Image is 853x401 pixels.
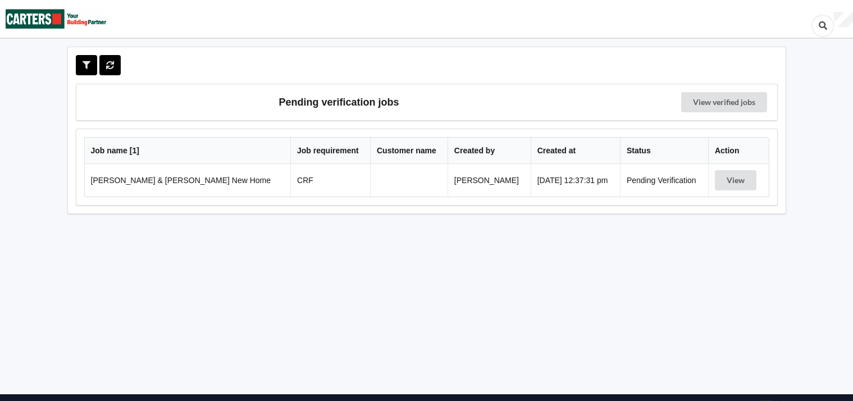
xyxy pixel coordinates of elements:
td: [PERSON_NAME] & [PERSON_NAME] New Home [85,164,291,197]
img: Carters [6,1,107,37]
th: Status [620,138,708,164]
a: View verified jobs [681,92,767,112]
th: Job requirement [290,138,370,164]
th: Created by [448,138,531,164]
button: View [715,170,756,190]
th: Created at [531,138,620,164]
td: [PERSON_NAME] [448,164,531,197]
a: View [715,176,759,185]
td: [DATE] 12:37:31 pm [531,164,620,197]
th: Action [708,138,769,164]
div: User Profile [834,12,853,28]
td: CRF [290,164,370,197]
th: Job name [ 1 ] [85,138,291,164]
h3: Pending verification jobs [84,92,594,112]
td: Pending Verification [620,164,708,197]
th: Customer name [370,138,448,164]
